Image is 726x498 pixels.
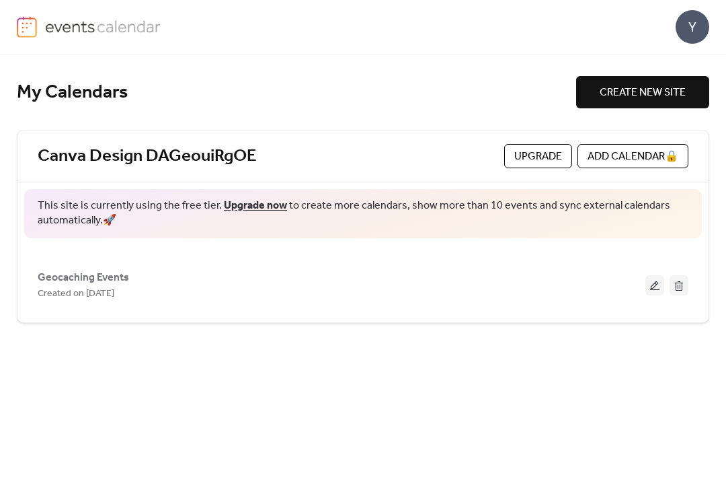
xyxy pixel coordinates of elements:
[38,274,129,281] a: Geocaching Events
[38,145,257,168] a: Canva Design DAGeouiRgOE
[38,286,114,302] span: Created on [DATE]
[38,199,688,229] span: This site is currently using the free tier. to create more calendars, show more than 10 events an...
[17,16,37,38] img: logo
[17,81,576,104] div: My Calendars
[38,270,129,286] span: Geocaching Events
[504,144,572,168] button: Upgrade
[514,149,562,165] span: Upgrade
[224,195,287,216] a: Upgrade now
[600,85,686,101] span: CREATE NEW SITE
[576,76,709,108] button: CREATE NEW SITE
[45,16,161,36] img: logo-type
[676,10,709,44] div: Y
